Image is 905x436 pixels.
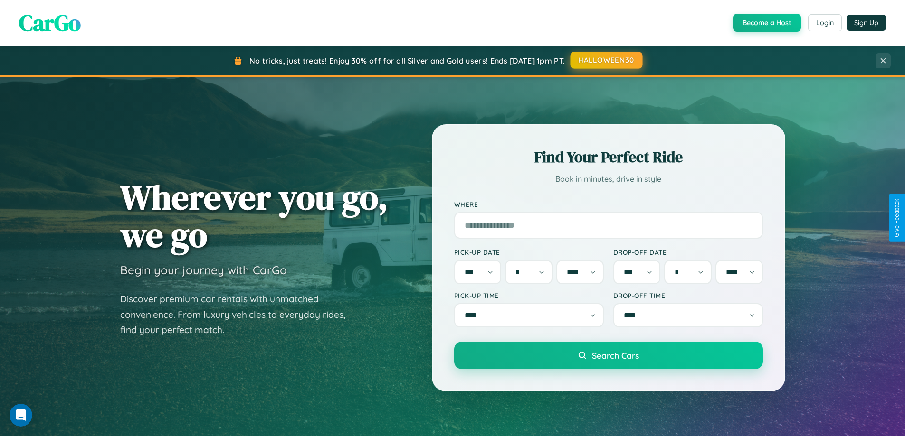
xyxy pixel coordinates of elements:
[454,147,763,167] h2: Find Your Perfect Ride
[894,199,900,237] div: Give Feedback
[19,7,81,38] span: CarGo
[120,263,287,277] h3: Begin your journey with CarGo
[571,52,643,69] button: HALLOWEEN30
[249,56,565,65] span: No tricks, just treats! Enjoy 30% off for all Silver and Gold users! Ends [DATE] 1pm PT.
[592,350,639,361] span: Search Cars
[613,248,763,256] label: Drop-off Date
[847,15,886,31] button: Sign Up
[454,291,604,299] label: Pick-up Time
[120,178,388,253] h1: Wherever you go, we go
[454,172,763,186] p: Book in minutes, drive in style
[454,248,604,256] label: Pick-up Date
[10,404,32,427] iframe: Intercom live chat
[120,291,358,338] p: Discover premium car rentals with unmatched convenience. From luxury vehicles to everyday rides, ...
[454,342,763,369] button: Search Cars
[808,14,842,31] button: Login
[613,291,763,299] label: Drop-off Time
[733,14,801,32] button: Become a Host
[454,200,763,208] label: Where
